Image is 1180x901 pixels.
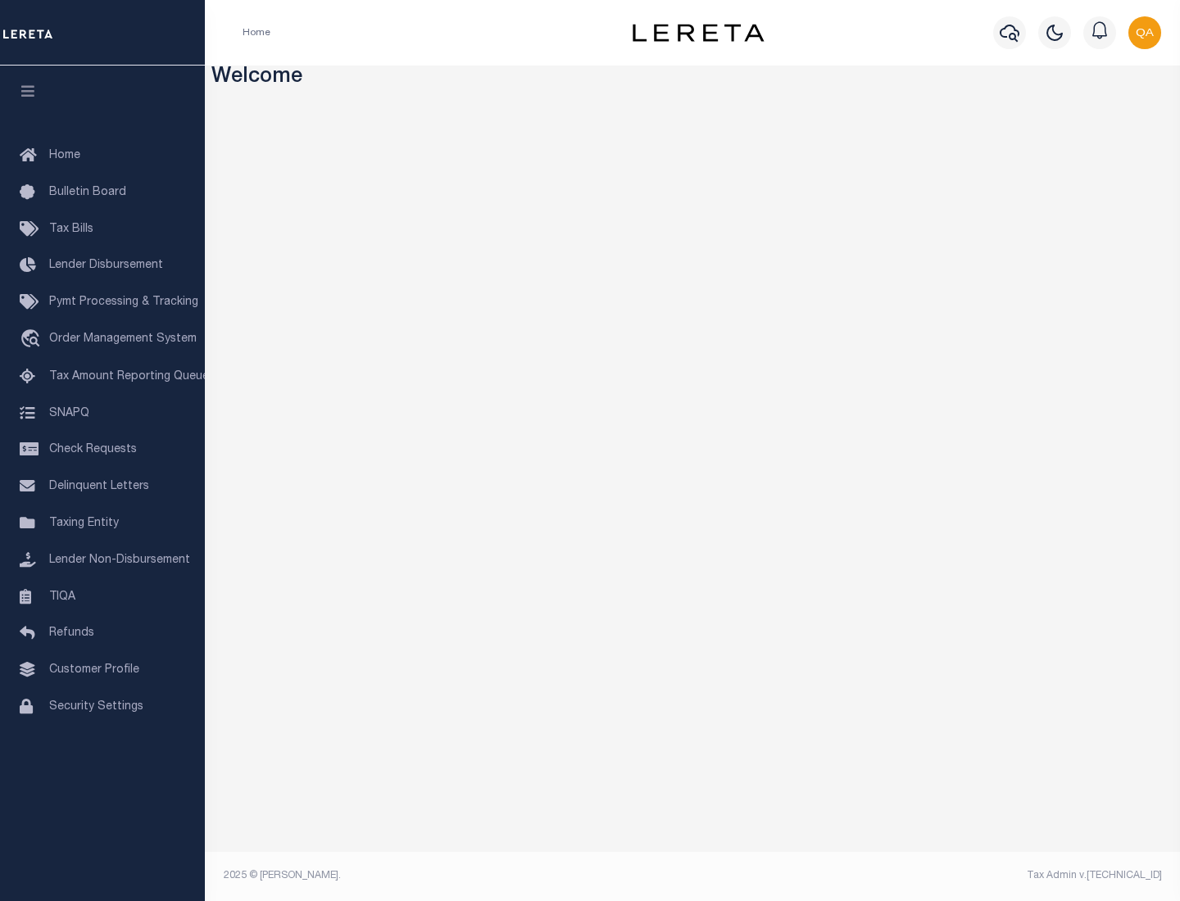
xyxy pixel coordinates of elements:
span: Tax Bills [49,224,93,235]
span: Bulletin Board [49,187,126,198]
div: 2025 © [PERSON_NAME]. [211,868,693,883]
span: Pymt Processing & Tracking [49,297,198,308]
h3: Welcome [211,66,1174,91]
li: Home [243,25,270,40]
div: Tax Admin v.[TECHNICAL_ID] [705,868,1162,883]
span: Lender Non-Disbursement [49,555,190,566]
span: TIQA [49,591,75,602]
img: logo-dark.svg [633,24,764,42]
i: travel_explore [20,329,46,351]
span: Tax Amount Reporting Queue [49,371,209,383]
span: Lender Disbursement [49,260,163,271]
span: Refunds [49,627,94,639]
span: Order Management System [49,333,197,345]
span: SNAPQ [49,407,89,419]
img: svg+xml;base64,PHN2ZyB4bWxucz0iaHR0cDovL3d3dy53My5vcmcvMjAwMC9zdmciIHBvaW50ZXItZXZlbnRzPSJub25lIi... [1128,16,1161,49]
span: Check Requests [49,444,137,455]
span: Security Settings [49,701,143,713]
span: Home [49,150,80,161]
span: Delinquent Letters [49,481,149,492]
span: Taxing Entity [49,518,119,529]
span: Customer Profile [49,664,139,676]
